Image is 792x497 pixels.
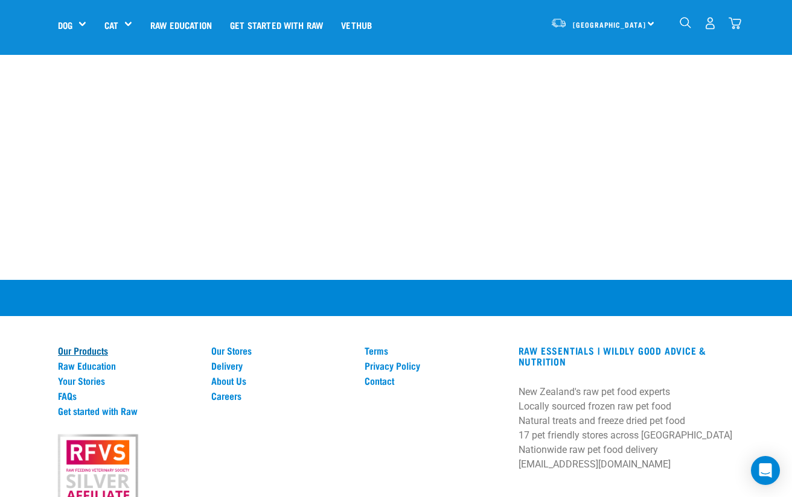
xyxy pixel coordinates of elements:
[211,390,350,401] a: Careers
[58,405,197,416] a: Get started with Raw
[211,360,350,371] a: Delivery
[211,375,350,386] a: About Us
[729,17,741,30] img: home-icon@2x.png
[211,345,350,356] a: Our Stores
[58,375,197,386] a: Your Stories
[141,1,221,49] a: Raw Education
[365,375,503,386] a: Contact
[332,1,381,49] a: Vethub
[573,22,646,27] span: [GEOGRAPHIC_DATA]
[680,17,691,28] img: home-icon-1@2x.png
[751,456,780,485] div: Open Intercom Messenger
[58,18,72,32] a: Dog
[221,1,332,49] a: Get started with Raw
[519,385,734,472] p: New Zealand's raw pet food experts Locally sourced frozen raw pet food Natural treats and freeze ...
[104,18,118,32] a: Cat
[58,345,197,356] a: Our Products
[365,345,503,356] a: Terms
[704,17,717,30] img: user.png
[519,345,734,367] h3: RAW ESSENTIALS | Wildly Good Advice & Nutrition
[365,360,503,371] a: Privacy Policy
[58,360,197,371] a: Raw Education
[58,390,197,401] a: FAQs
[551,17,567,28] img: van-moving.png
